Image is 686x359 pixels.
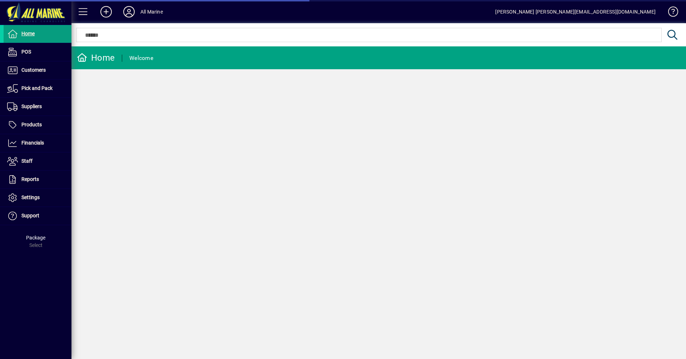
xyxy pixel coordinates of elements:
[4,152,71,170] a: Staff
[21,85,53,91] span: Pick and Pack
[21,194,40,200] span: Settings
[21,103,42,109] span: Suppliers
[4,207,71,225] a: Support
[26,235,45,241] span: Package
[21,49,31,55] span: POS
[21,213,39,218] span: Support
[140,6,163,17] div: All Marine
[663,1,677,25] a: Knowledge Base
[4,98,71,116] a: Suppliers
[95,5,118,18] button: Add
[118,5,140,18] button: Profile
[21,176,39,182] span: Reports
[4,189,71,207] a: Settings
[4,43,71,61] a: POS
[4,171,71,188] a: Reports
[21,31,35,36] span: Home
[129,52,153,64] div: Welcome
[77,52,115,64] div: Home
[4,134,71,152] a: Financials
[4,116,71,134] a: Products
[4,61,71,79] a: Customers
[21,158,33,164] span: Staff
[21,140,44,146] span: Financials
[495,6,656,17] div: [PERSON_NAME] [PERSON_NAME][EMAIL_ADDRESS][DOMAIN_NAME]
[4,80,71,97] a: Pick and Pack
[21,67,46,73] span: Customers
[21,122,42,127] span: Products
